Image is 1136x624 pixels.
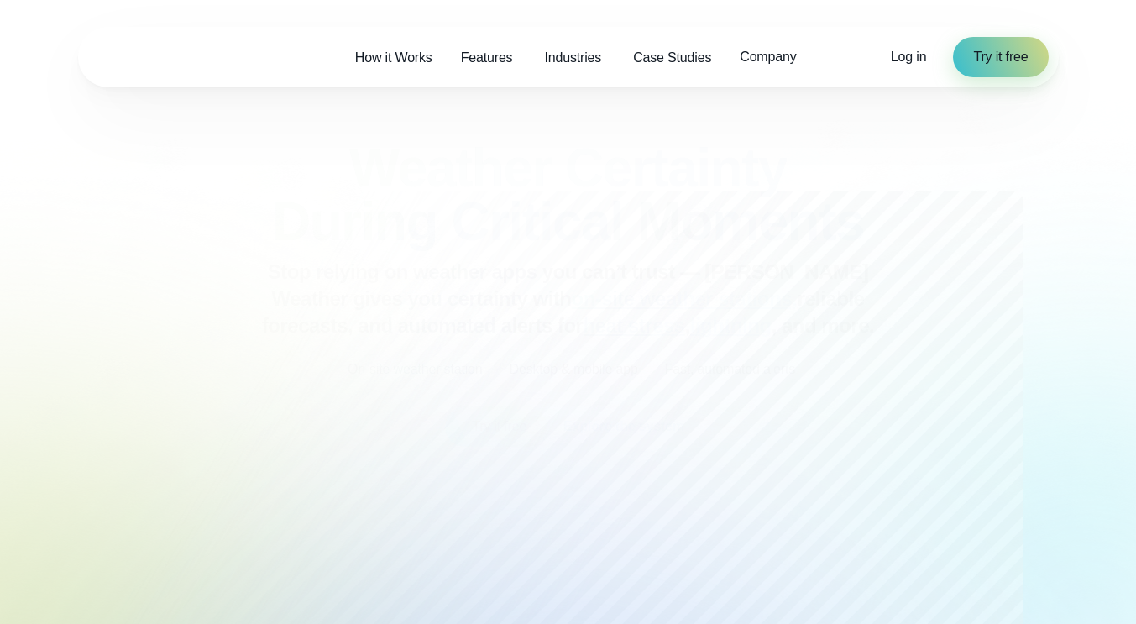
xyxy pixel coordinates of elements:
[341,40,447,75] a: How it Works
[891,47,927,67] a: Log in
[619,40,725,75] a: Case Studies
[544,48,601,68] span: Industries
[891,50,927,64] span: Log in
[973,47,1028,67] span: Try it free
[633,48,711,68] span: Case Studies
[461,48,513,68] span: Features
[740,47,796,67] span: Company
[953,37,1048,77] a: Try it free
[355,48,432,68] span: How it Works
